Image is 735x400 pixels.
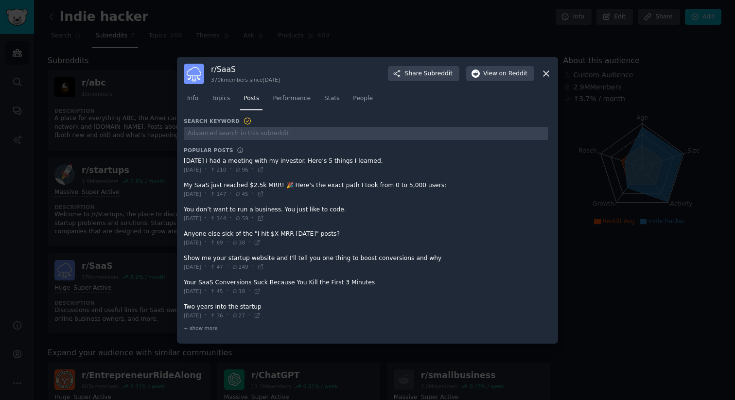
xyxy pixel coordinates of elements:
span: · [205,190,207,198]
span: · [248,287,250,296]
span: 27 [232,312,245,319]
span: · [205,311,207,320]
span: Topics [212,94,230,103]
span: + show more [184,325,218,331]
h3: Popular Posts [184,147,233,154]
button: ShareSubreddit [388,66,459,82]
span: Info [187,94,198,103]
span: Posts [244,94,259,103]
span: 210 [210,166,226,173]
span: 144 [210,215,226,222]
span: 36 [210,312,223,319]
span: [DATE] [184,191,201,197]
span: 249 [232,263,248,270]
span: · [248,238,250,247]
span: · [229,214,231,223]
span: [DATE] [184,239,201,246]
span: · [252,190,254,198]
span: · [227,262,228,271]
span: [DATE] [184,312,201,319]
span: · [205,165,207,174]
span: · [229,165,231,174]
span: [DATE] [184,288,201,295]
img: SaaS [184,64,204,84]
span: · [205,262,207,271]
span: 147 [210,191,226,197]
a: Stats [321,91,343,111]
span: · [229,190,231,198]
span: [DATE] [184,215,201,222]
span: [DATE] [184,263,201,270]
a: Performance [269,91,314,111]
span: Subreddit [424,70,453,78]
h3: r/ SaaS [211,64,280,74]
span: 47 [210,263,223,270]
h3: Search Keyword [184,117,252,125]
span: 45 [235,191,248,197]
a: Topics [209,91,233,111]
button: Viewon Reddit [466,66,534,82]
span: · [205,214,207,223]
span: · [227,238,228,247]
span: · [252,214,254,223]
span: View [483,70,527,78]
span: People [353,94,373,103]
span: on Reddit [499,70,527,78]
span: · [227,311,228,320]
span: · [205,287,207,296]
span: Share [405,70,453,78]
span: Performance [273,94,311,103]
span: Stats [324,94,339,103]
span: 18 [232,288,245,295]
span: · [252,262,254,271]
span: 69 [210,239,223,246]
input: Advanced search in this subreddit [184,127,548,140]
span: · [227,287,228,296]
span: · [205,238,207,247]
span: · [248,311,250,320]
span: 96 [235,166,248,173]
span: 38 [232,239,245,246]
a: Info [184,91,202,111]
a: People [350,91,376,111]
a: Posts [240,91,262,111]
span: · [252,165,254,174]
span: 59 [235,215,248,222]
span: 45 [210,288,223,295]
span: [DATE] [184,166,201,173]
div: 370k members since [DATE] [211,76,280,83]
